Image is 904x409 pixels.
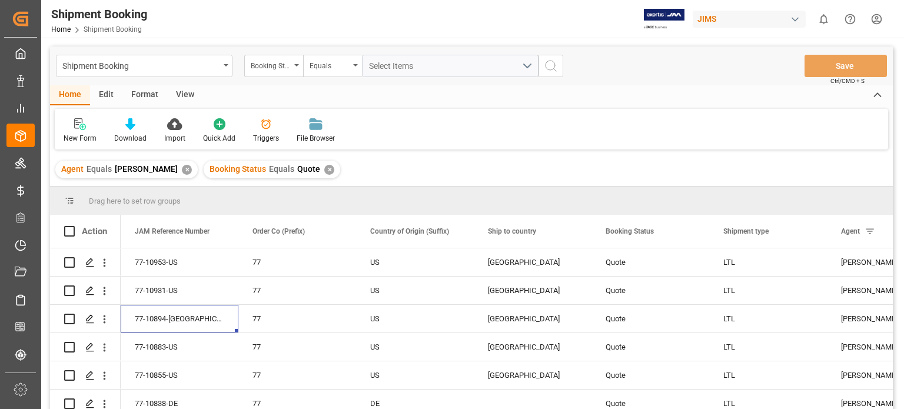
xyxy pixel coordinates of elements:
button: Help Center [837,6,863,32]
div: 77 [252,249,342,276]
div: US [370,305,460,332]
button: Save [805,55,887,77]
div: [GEOGRAPHIC_DATA] [488,334,577,361]
span: Agent [841,227,860,235]
div: [GEOGRAPHIC_DATA] [488,362,577,389]
img: Exertis%20JAM%20-%20Email%20Logo.jpg_1722504956.jpg [644,9,684,29]
div: 77-10855-US [121,361,238,389]
button: open menu [303,55,362,77]
div: [GEOGRAPHIC_DATA] [488,249,577,276]
div: Press SPACE to select this row. [50,361,121,390]
div: 77 [252,334,342,361]
button: show 0 new notifications [810,6,837,32]
span: Shipment type [723,227,769,235]
div: Format [122,85,167,105]
button: open menu [362,55,539,77]
div: Press SPACE to select this row. [50,277,121,305]
button: open menu [56,55,232,77]
button: search button [539,55,563,77]
div: US [370,249,460,276]
div: Quote [606,334,695,361]
div: [GEOGRAPHIC_DATA] [488,305,577,332]
div: LTL [723,305,813,332]
div: View [167,85,203,105]
span: Quote [297,164,320,174]
span: Agent [61,164,84,174]
div: Action [82,226,107,237]
span: Booking Status [606,227,654,235]
span: Order Co (Prefix) [252,227,305,235]
div: Equals [310,58,350,71]
div: 77 [252,305,342,332]
div: ✕ [324,165,334,175]
div: File Browser [297,133,335,144]
div: Quick Add [203,133,235,144]
div: New Form [64,133,97,144]
div: Home [50,85,90,105]
span: [PERSON_NAME] [115,164,178,174]
div: LTL [723,249,813,276]
div: Booking Status [251,58,291,71]
div: US [370,277,460,304]
div: Import [164,133,185,144]
div: Triggers [253,133,279,144]
span: Drag here to set row groups [89,197,181,205]
div: Edit [90,85,122,105]
div: LTL [723,362,813,389]
div: Quote [606,305,695,332]
div: 77 [252,277,342,304]
button: JIMS [693,8,810,30]
div: [GEOGRAPHIC_DATA] [488,277,577,304]
div: 77-10931-US [121,277,238,304]
div: Press SPACE to select this row. [50,333,121,361]
div: Press SPACE to select this row. [50,305,121,333]
div: Download [114,133,147,144]
span: Ship to country [488,227,536,235]
div: 77-10953-US [121,248,238,276]
div: ✕ [182,165,192,175]
div: Shipment Booking [62,58,220,72]
div: LTL [723,334,813,361]
span: Equals [269,164,294,174]
div: 77-10883-US [121,333,238,361]
div: JIMS [693,11,806,28]
div: Shipment Booking [51,5,147,23]
div: 77-10894-[GEOGRAPHIC_DATA] [121,305,238,332]
div: Quote [606,249,695,276]
div: LTL [723,277,813,304]
span: Booking Status [210,164,266,174]
div: 77 [252,362,342,389]
div: Quote [606,277,695,304]
span: Ctrl/CMD + S [830,77,865,85]
div: US [370,334,460,361]
a: Home [51,25,71,34]
div: US [370,362,460,389]
div: Press SPACE to select this row. [50,248,121,277]
div: Quote [606,362,695,389]
span: Select Items [369,61,419,71]
span: Country of Origin (Suffix) [370,227,449,235]
span: JAM Reference Number [135,227,210,235]
button: open menu [244,55,303,77]
span: Equals [87,164,112,174]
